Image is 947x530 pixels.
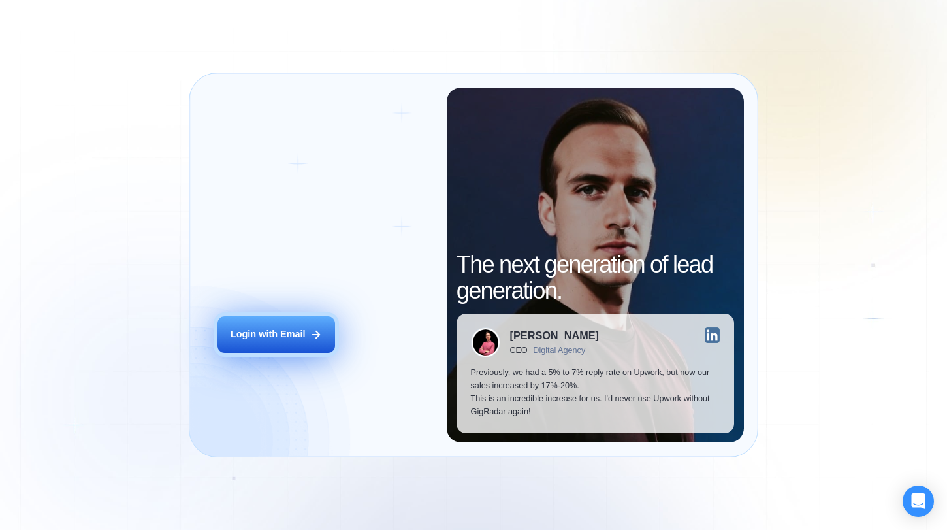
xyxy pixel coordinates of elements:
[510,330,599,340] div: [PERSON_NAME]
[471,367,720,419] p: Previously, we had a 5% to 7% reply rate on Upwork, but now our sales increased by 17%-20%. This ...
[903,486,934,517] div: Open Intercom Messenger
[217,316,334,353] button: Login with Email
[457,252,734,304] h2: The next generation of lead generation.
[533,346,585,356] div: Digital Agency
[510,346,528,356] div: CEO
[231,328,306,341] div: Login with Email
